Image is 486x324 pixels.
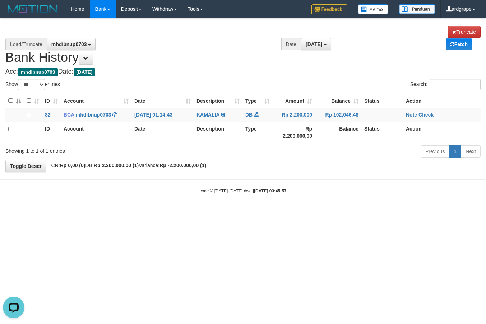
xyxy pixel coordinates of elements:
span: CR: DB: Variance: [48,163,207,168]
th: Action [403,122,481,142]
button: mhdibnup0703 [47,38,96,50]
a: Truncate [448,26,481,38]
th: Type: activate to sort column ascending [242,94,272,108]
select: Showentries [18,79,45,90]
a: Check [418,112,434,118]
th: Action [403,94,481,108]
a: Copy mhdibnup0703 to clipboard [112,112,117,118]
h4: Acc: Date: [5,68,481,76]
a: Note [406,112,417,118]
a: Toggle Descr [5,160,46,172]
span: DB [245,112,253,118]
small: code © [DATE]-[DATE] dwg | [200,188,287,193]
th: Amount: activate to sort column ascending [272,94,315,108]
button: Open LiveChat chat widget [3,3,24,24]
strong: [DATE] 03:45:57 [254,188,286,193]
th: : activate to sort column descending [5,94,24,108]
strong: Rp 0,00 (0) [60,163,85,168]
span: [DATE] [306,41,322,47]
th: Balance: activate to sort column ascending [315,94,361,108]
h1: Bank History [5,26,481,65]
th: Status [361,94,403,108]
button: [DATE] [301,38,331,50]
div: Load/Truncate [5,38,47,50]
th: Date [131,122,194,142]
th: Date: activate to sort column ascending [131,94,194,108]
span: mhdibnup0703 [51,41,87,47]
th: ID [42,122,61,142]
span: BCA [64,112,74,118]
a: KAMALIA [196,112,219,118]
th: Description: activate to sort column ascending [194,94,242,108]
th: Account: activate to sort column ascending [61,94,131,108]
th: Type [242,122,272,142]
div: Date [281,38,301,50]
img: MOTION_logo.png [5,4,60,14]
input: Search: [430,79,481,90]
th: Description [194,122,242,142]
td: [DATE] 01:14:43 [131,108,194,122]
a: 1 [449,145,461,158]
th: Account [61,122,131,142]
th: Rp 2.200.000,00 [272,122,315,142]
div: Showing 1 to 1 of 1 entries [5,145,197,155]
th: Balance [315,122,361,142]
strong: Rp 2.200.000,00 (1) [94,163,139,168]
td: Rp 102,046,48 [315,108,361,122]
a: mhdibnup0703 [76,112,111,118]
img: Feedback.jpg [311,4,347,14]
th: ID: activate to sort column ascending [42,94,61,108]
td: Rp 2,200,000 [272,108,315,122]
span: [DATE] [74,68,96,76]
img: panduan.png [399,4,435,14]
a: Previous [421,145,449,158]
span: mhdibnup0703 [18,68,58,76]
label: Search: [410,79,481,90]
img: Button%20Memo.svg [358,4,388,14]
strong: Rp -2.200.000,00 (1) [159,163,206,168]
th: Status [361,122,403,142]
a: Next [461,145,481,158]
th: : activate to sort column ascending [24,94,42,108]
label: Show entries [5,79,60,90]
a: Fetch [446,38,472,50]
span: 82 [45,112,51,118]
